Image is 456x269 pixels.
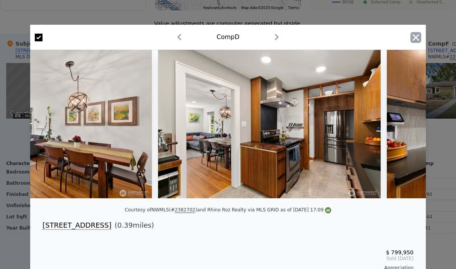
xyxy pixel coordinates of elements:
span: Sold [DATE] [234,255,413,262]
div: Comp D [216,32,239,42]
img: NWMLS Logo [325,207,331,213]
div: Courtesy of NWMLS (# ) and Rhino Roz Realty via MLS GRID as of [DATE] 17:09 [125,207,332,213]
span: 0.39 [117,221,133,229]
img: Property Img [158,50,381,198]
span: ( miles) [111,220,154,231]
span: $ 799,950 [386,249,413,255]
